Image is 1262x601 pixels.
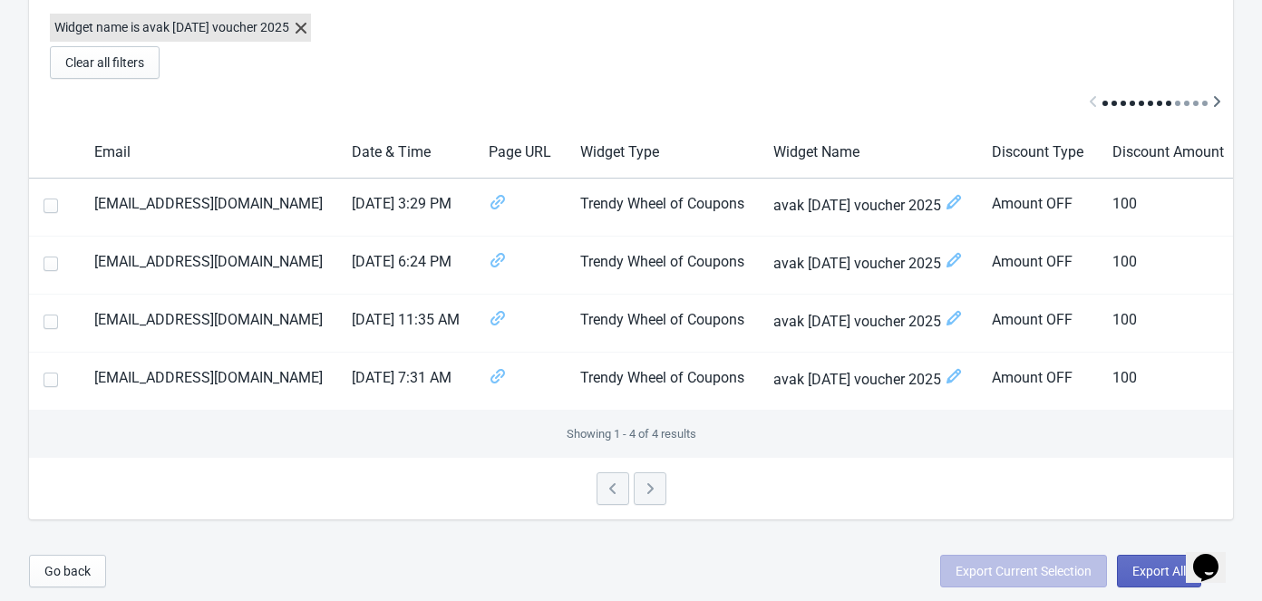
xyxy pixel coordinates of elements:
td: 100 [1098,237,1238,295]
span: Clear all filters [65,55,144,70]
span: avak [DATE] voucher 2025 [773,309,963,334]
span: avak [DATE] voucher 2025 [773,193,963,218]
th: Date & Time [337,127,474,179]
td: Amount OFF [977,295,1098,353]
td: 100 [1098,179,1238,237]
td: [EMAIL_ADDRESS][DOMAIN_NAME] [80,179,337,237]
td: [DATE] 6:24 PM [337,237,474,295]
th: Widget Name [759,127,977,179]
th: Discount Amount [1098,127,1238,179]
iframe: chat widget [1186,528,1244,583]
td: [EMAIL_ADDRESS][DOMAIN_NAME] [80,295,337,353]
button: Clear all filters [50,46,160,79]
label: Widget name is avak [DATE] voucher 2025 [50,14,311,42]
td: Amount OFF [977,237,1098,295]
td: [DATE] 7:31 AM [337,353,474,411]
span: Go back [44,564,91,578]
th: Email [80,127,337,179]
th: Discount Type [977,127,1098,179]
td: 100 [1098,353,1238,411]
td: [EMAIL_ADDRESS][DOMAIN_NAME] [80,237,337,295]
td: Trendy Wheel of Coupons [566,179,759,237]
button: Scroll table right one column [1200,86,1233,120]
td: Trendy Wheel of Coupons [566,237,759,295]
span: avak [DATE] voucher 2025 [773,251,963,276]
th: Widget Type [566,127,759,179]
td: Amount OFF [977,179,1098,237]
td: 100 [1098,295,1238,353]
td: Trendy Wheel of Coupons [566,295,759,353]
span: avak [DATE] voucher 2025 [773,367,963,392]
th: Page URL [474,127,566,179]
button: Export All [1117,555,1201,587]
td: Amount OFF [977,353,1098,411]
td: [DATE] 11:35 AM [337,295,474,353]
span: Export All [1132,564,1186,578]
td: [DATE] 3:29 PM [337,179,474,237]
td: [EMAIL_ADDRESS][DOMAIN_NAME] [80,353,337,411]
td: Trendy Wheel of Coupons [566,353,759,411]
div: Showing 1 - 4 of 4 results [29,411,1233,458]
button: Go back [29,555,106,587]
